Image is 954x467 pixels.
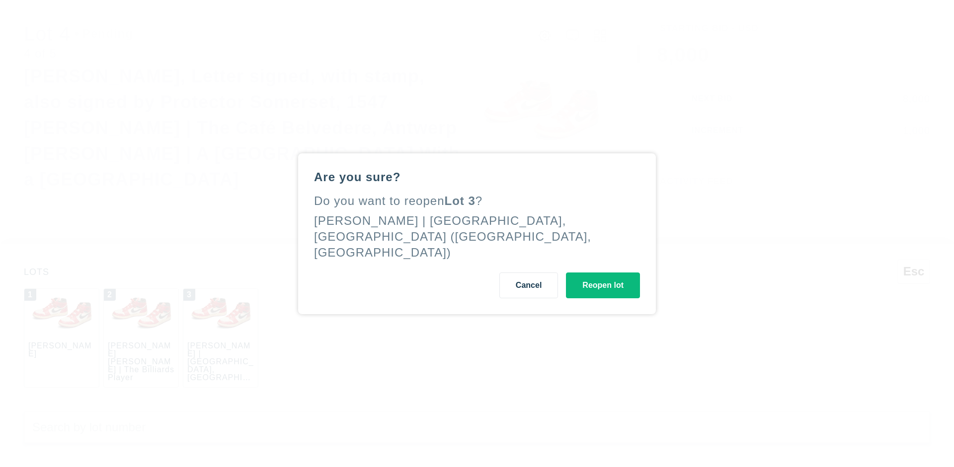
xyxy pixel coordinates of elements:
[314,169,640,185] div: Are you sure?
[445,194,476,207] span: Lot 3
[314,214,591,259] div: [PERSON_NAME] | [GEOGRAPHIC_DATA], [GEOGRAPHIC_DATA] ([GEOGRAPHIC_DATA], [GEOGRAPHIC_DATA])
[314,193,640,209] div: Do you want to reopen ?
[566,272,640,298] button: Reopen lot
[499,272,558,298] button: Cancel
